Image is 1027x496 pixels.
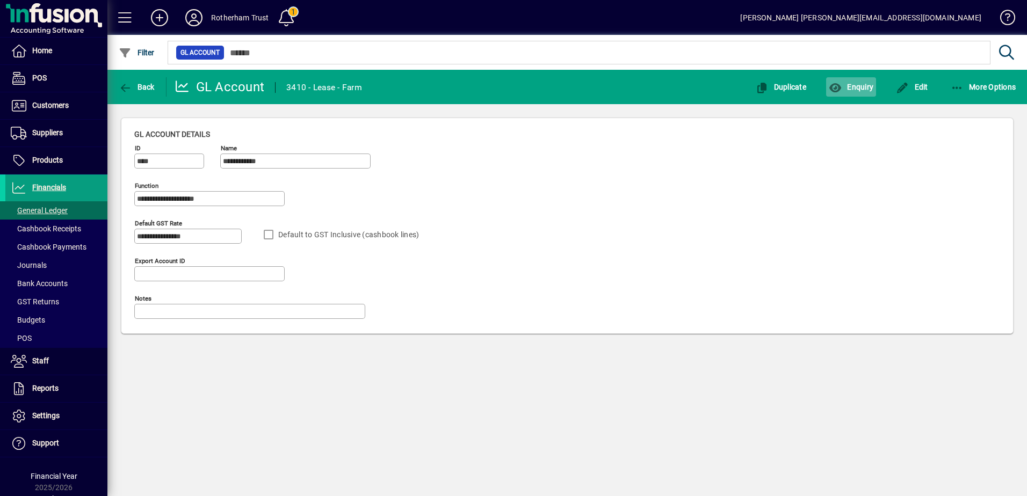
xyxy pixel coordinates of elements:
span: General Ledger [11,206,68,215]
span: Financials [32,183,66,192]
a: Bank Accounts [5,274,107,293]
button: Edit [893,77,931,97]
span: Support [32,439,59,447]
span: GST Returns [11,297,59,306]
span: GL account details [134,130,210,138]
app-page-header-button: Back [107,77,167,97]
a: Customers [5,92,107,119]
a: Support [5,430,107,457]
mat-label: Default GST rate [135,220,182,227]
mat-label: Notes [135,295,151,302]
span: Back [119,83,155,91]
span: Budgets [11,316,45,324]
span: Financial Year [31,472,77,480]
span: Bank Accounts [11,279,68,288]
a: General Ledger [5,201,107,220]
div: [PERSON_NAME] [PERSON_NAME][EMAIL_ADDRESS][DOMAIN_NAME] [740,9,981,26]
span: Cashbook Receipts [11,224,81,233]
div: GL Account [175,78,265,96]
a: Journals [5,256,107,274]
mat-label: ID [135,144,141,152]
a: Home [5,38,107,64]
button: Enquiry [826,77,876,97]
span: Home [32,46,52,55]
span: Settings [32,411,60,420]
span: More Options [951,83,1016,91]
a: Products [5,147,107,174]
button: Profile [177,8,211,27]
span: Staff [32,356,49,365]
a: Cashbook Payments [5,238,107,256]
mat-label: Function [135,182,158,189]
div: 3410 - Lease - Farm [286,79,362,96]
a: Knowledge Base [992,2,1014,37]
span: Products [32,156,63,164]
span: Journals [11,261,47,269]
a: Staff [5,348,107,375]
a: Budgets [5,311,107,329]
span: Customers [32,101,69,110]
span: Cashbook Payments [11,243,86,251]
a: Settings [5,403,107,429]
a: Reports [5,375,107,402]
span: GL Account [180,47,220,58]
span: POS [11,334,32,342]
mat-label: Export account ID [135,257,185,265]
a: POS [5,65,107,92]
a: POS [5,329,107,347]
button: Add [142,8,177,27]
div: Rotherham Trust [211,9,269,26]
a: GST Returns [5,293,107,311]
span: Enquiry [829,83,873,91]
button: Duplicate [753,77,809,97]
button: Filter [116,43,157,62]
span: Edit [896,83,928,91]
span: Reports [32,384,59,392]
button: More Options [948,77,1019,97]
span: Duplicate [755,83,806,91]
span: Suppliers [32,128,63,137]
button: Back [116,77,157,97]
mat-label: Name [221,144,237,152]
a: Cashbook Receipts [5,220,107,238]
span: POS [32,74,47,82]
a: Suppliers [5,120,107,147]
span: Filter [119,48,155,57]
